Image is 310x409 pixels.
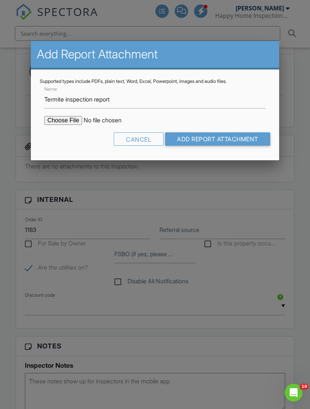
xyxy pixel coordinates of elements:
[40,78,270,84] div: Supported types include PDFs, plain text, Word, Excel, Powerpoint, images and audio files.
[285,384,303,402] iframe: Intercom live chat
[44,86,57,93] label: Name
[165,132,270,146] input: Add Report Attachment
[114,132,164,146] div: Cancel
[300,384,309,390] span: 10
[37,47,273,62] h2: Add Report Attachment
